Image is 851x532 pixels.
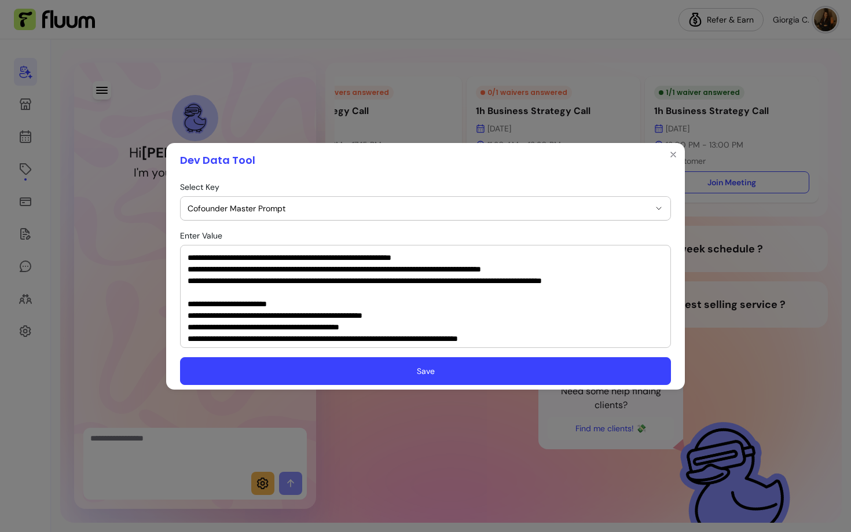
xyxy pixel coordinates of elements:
[180,152,255,168] h1: Dev Data Tool
[188,203,650,214] span: Cofounder Master Prompt
[180,357,671,385] button: Save
[181,197,670,220] button: Cofounder Master Prompt
[188,250,663,343] textarea: Enter value for cofounder_master_prompt
[180,181,224,193] label: Select Key
[180,230,222,241] span: Enter Value
[664,145,683,164] button: Close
